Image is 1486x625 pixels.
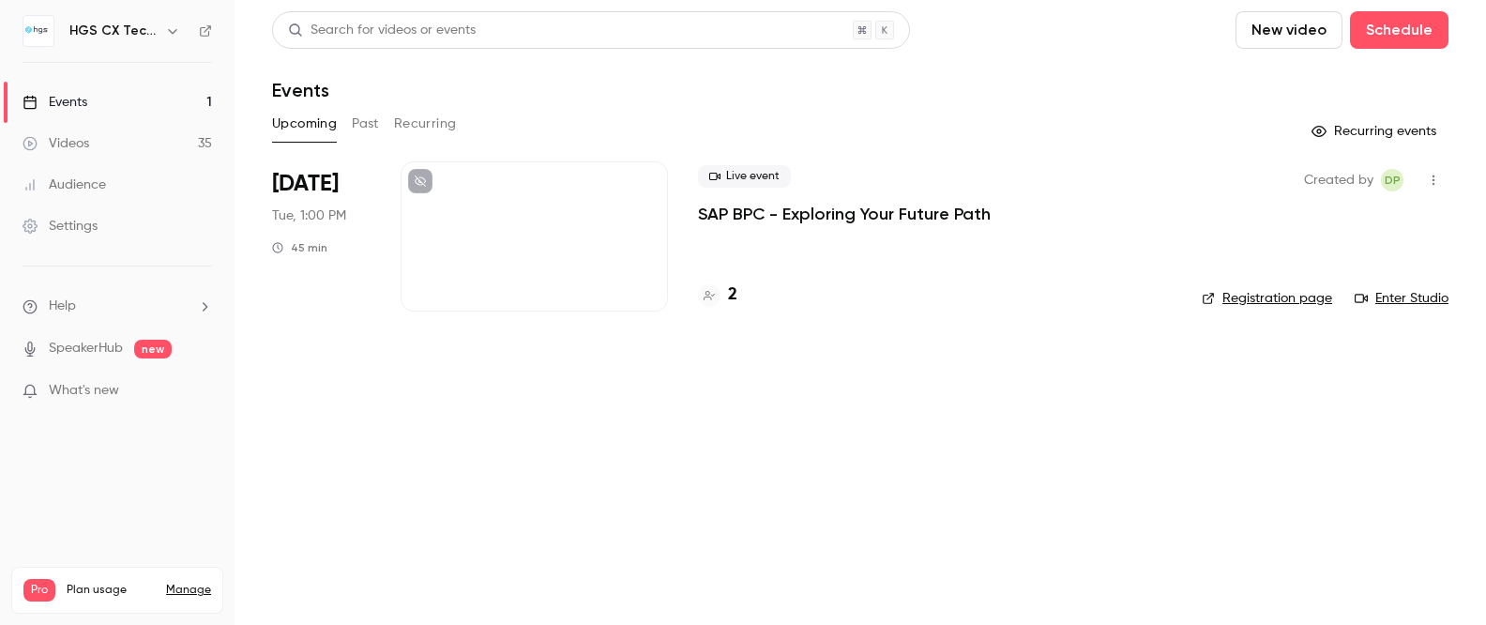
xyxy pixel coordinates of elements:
[23,175,106,194] div: Audience
[272,206,346,225] span: Tue, 1:00 PM
[728,282,737,308] h4: 2
[23,134,89,153] div: Videos
[166,583,211,598] a: Manage
[49,297,76,316] span: Help
[272,161,371,312] div: Oct 7 Tue, 10:00 AM (America/Los Angeles)
[1350,11,1448,49] button: Schedule
[23,217,98,236] div: Settings
[272,169,339,199] span: [DATE]
[272,109,337,139] button: Upcoming
[67,583,155,598] span: Plan usage
[190,383,212,400] iframe: Noticeable Trigger
[394,109,457,139] button: Recurring
[134,340,172,358] span: new
[49,339,123,358] a: SpeakerHub
[1304,169,1373,191] span: Created by
[1303,116,1448,146] button: Recurring events
[1202,289,1332,308] a: Registration page
[1381,169,1403,191] span: Deekshith Palisetty
[23,579,55,602] span: Pro
[352,109,379,139] button: Past
[698,165,791,188] span: Live event
[1236,11,1342,49] button: New video
[1385,169,1401,191] span: DP
[69,22,158,40] h6: HGS CX Technologies
[272,240,327,255] div: 45 min
[23,93,87,112] div: Events
[288,21,476,40] div: Search for videos or events
[272,79,329,101] h1: Events
[49,381,119,401] span: What's new
[1355,289,1448,308] a: Enter Studio
[23,297,212,316] li: help-dropdown-opener
[23,16,53,46] img: HGS CX Technologies
[698,203,991,225] a: SAP BPC - Exploring Your Future Path
[698,282,737,308] a: 2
